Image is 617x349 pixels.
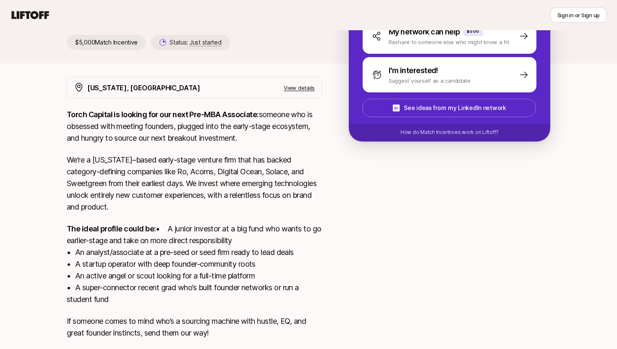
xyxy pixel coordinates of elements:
p: If someone comes to mind who’s a sourcing machine with hustle, EQ, and great founder instincts, s... [67,315,322,339]
p: We’re a [US_STATE]–based early-stage venture firm that has backed category-defining companies lik... [67,154,322,213]
p: My network can help [389,26,460,38]
p: I'm interested! [389,65,438,76]
p: View details [284,84,315,92]
p: How do Match Incentives work on Liftoff? [400,129,499,136]
p: See ideas from my LinkedIn network [404,103,506,113]
p: $500 [467,28,479,34]
span: Just started [190,39,222,46]
p: someone who is obsessed with meeting founders, plugged into the early-stage ecosystem, and hungry... [67,109,322,144]
strong: Torch Capital is looking for our next Pre-MBA Associate: [67,110,259,119]
button: Sign in or Sign up [550,8,607,23]
p: Reshare to someone else who might know a fit [389,38,509,46]
p: Status: [170,37,221,47]
p: $5,000 Match Incentive [67,35,146,50]
p: • A junior investor at a big fund who wants to go earlier-stage and take on more direct responsib... [67,223,322,305]
p: [US_STATE], [GEOGRAPHIC_DATA] [87,82,200,93]
p: Suggest yourself as a candidate [389,76,471,85]
strong: The ideal profile could be: [67,224,156,233]
button: See ideas from my LinkedIn network [362,99,536,117]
